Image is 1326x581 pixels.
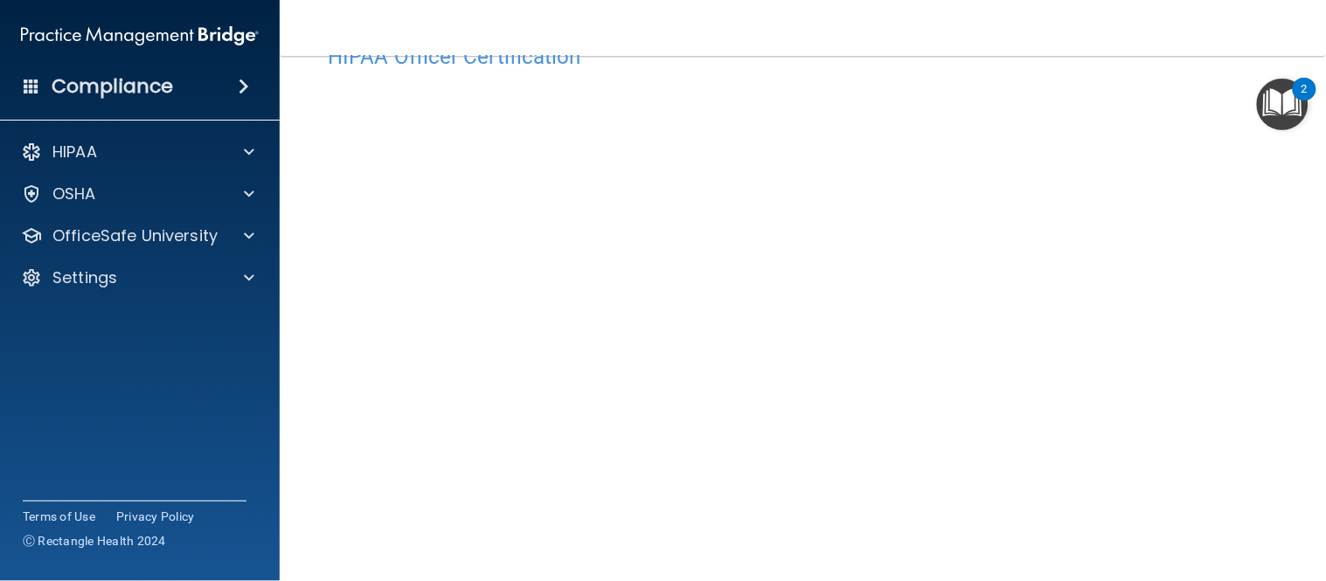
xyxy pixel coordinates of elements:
p: OSHA [52,183,96,204]
a: Settings [21,267,254,288]
img: PMB logo [21,18,259,53]
button: Open Resource Center, 2 new notifications [1257,79,1309,130]
span: Ⓒ Rectangle Health 2024 [23,532,166,550]
a: Privacy Policy [116,508,195,525]
a: HIPAA [21,142,254,163]
a: OSHA [21,183,254,204]
div: 2 [1302,89,1308,112]
p: Settings [52,267,117,288]
h4: HIPAA Officer Certification [328,45,1278,68]
a: OfficeSafe University [21,225,254,246]
h4: Compliance [52,74,173,99]
p: HIPAA [52,142,97,163]
p: OfficeSafe University [52,225,218,246]
a: Terms of Use [23,508,95,525]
